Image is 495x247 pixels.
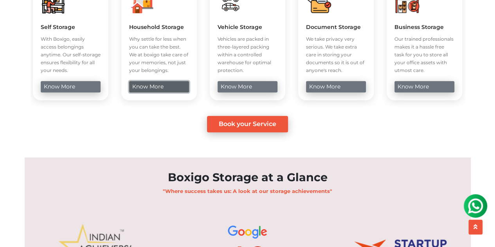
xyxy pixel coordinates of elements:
[394,81,454,92] a: know more
[25,171,471,184] h2: Boxigo Storage at a Glance
[306,35,366,74] p: We take privacy very serious. We take extra care in storing your documents so it is out of anyone...
[468,220,482,234] button: scroll up
[41,35,101,74] p: With Boxigo, easily access belongings anytime. Our self-storage ensures flexibility for all your ...
[218,23,277,31] h5: Vehicle Storage
[207,116,288,132] a: Book your Service
[41,81,101,92] a: know more
[129,81,189,92] a: know more
[394,35,454,74] p: Our trained professionals makes it a hassle free task for you to store all your office assets wit...
[129,35,189,74] p: Why settle for less when you can take the best. We at boxigo take care of your memories, not just...
[394,23,454,31] h5: Business Storage
[306,81,366,92] a: know more
[163,188,332,194] b: "Where success takes us: A look at our storage achievements"
[218,81,277,92] a: know more
[306,23,366,31] h5: Document Storage
[41,23,101,31] h5: Self Storage
[129,23,189,31] h5: Household Storage
[218,35,277,74] p: Vehicles are packed in three-layered packing within a controlled warehouse for optimal protection.
[8,8,23,23] img: whatsapp-icon.svg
